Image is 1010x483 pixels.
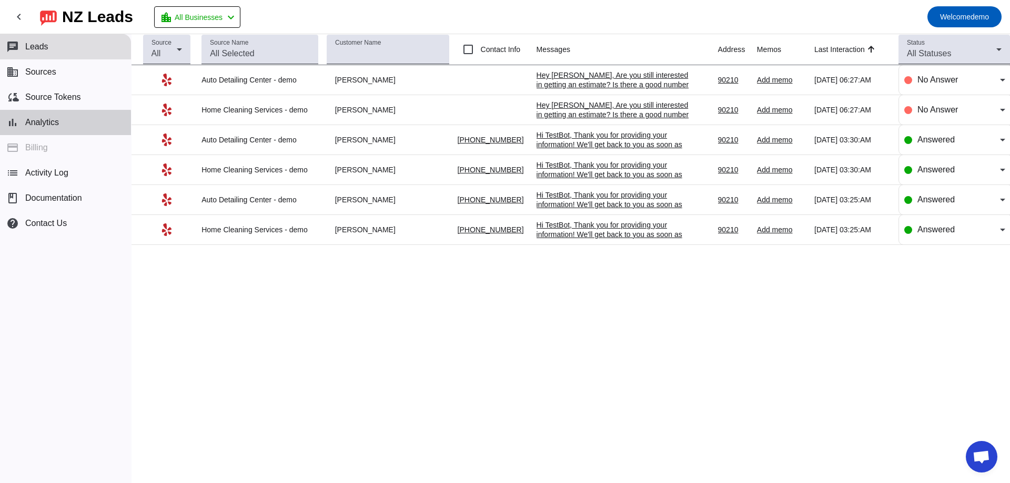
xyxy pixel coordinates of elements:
[940,9,989,24] span: demo
[151,39,171,46] mat-label: Source
[25,67,56,77] span: Sources
[917,75,958,84] span: No Answer
[327,195,449,204] div: [PERSON_NAME]
[210,39,248,46] mat-label: Source Name
[327,75,449,85] div: [PERSON_NAME]
[160,193,173,206] mat-icon: Yelp
[458,166,524,174] a: [PHONE_NUMBER]
[210,47,309,60] input: All Selected
[458,225,524,234] a: [PHONE_NUMBER]
[175,10,223,25] span: All Businesses
[907,39,925,46] mat-label: Status
[160,163,173,176] mat-icon: Yelp
[225,11,237,24] mat-icon: chevron_left
[927,6,1002,27] button: Welcomedemo
[917,195,955,204] span: Answered
[6,116,19,129] mat-icon: bar_chart
[537,70,694,99] div: Hey [PERSON_NAME], Are you still interested in getting an estimate? Is there a good number to rea...
[160,133,173,146] mat-icon: Yelp
[814,165,890,174] div: [DATE] 03:30:AM
[718,34,757,65] th: Address
[458,136,524,144] a: [PHONE_NUMBER]
[814,75,890,85] div: [DATE] 06:27:AM
[537,220,694,258] div: Hi TestBot, Thank you for providing your information! We'll get back to you as soon as possible, ...
[757,34,814,65] th: Memos
[537,34,718,65] th: Messages
[40,8,57,26] img: logo
[6,167,19,179] mat-icon: list
[917,225,955,234] span: Answered
[718,105,749,115] div: 90210
[13,11,25,23] mat-icon: chevron_left
[201,135,318,145] div: Auto Detailing Center - demo
[201,75,318,85] div: Auto Detailing Center - demo
[757,135,806,145] div: Add memo
[25,118,59,127] span: Analytics
[160,104,173,116] mat-icon: Yelp
[6,40,19,53] mat-icon: chat
[757,105,806,115] div: Add memo
[151,49,161,58] span: All
[458,196,524,204] a: [PHONE_NUMBER]
[757,165,806,174] div: Add memo
[718,75,749,85] div: 90210
[6,192,19,204] span: book
[62,9,133,24] div: NZ Leads
[327,105,449,115] div: [PERSON_NAME]
[757,225,806,234] div: Add memo
[335,39,381,46] mat-label: Customer Name
[718,225,749,234] div: 90210
[6,91,19,104] mat-icon: cloud_sync
[201,165,318,174] div: Home Cleaning Services - demo
[25,42,48,52] span: Leads
[814,105,890,115] div: [DATE] 06:27:AM
[940,13,971,21] span: Welcome
[814,135,890,145] div: [DATE] 03:30:AM
[201,195,318,204] div: Auto Detailing Center - demo
[907,49,951,58] span: All Statuses
[537,160,694,198] div: Hi TestBot, Thank you for providing your information! We'll get back to you as soon as possible, ...
[537,130,694,168] div: Hi TestBot, Thank you for providing your information! We'll get back to you as soon as possible, ...
[479,44,521,55] label: Contact Info
[25,219,67,228] span: Contact Us
[201,105,318,115] div: Home Cleaning Services - demo
[814,44,865,55] div: Last Interaction
[757,195,806,204] div: Add memo
[201,225,318,234] div: Home Cleaning Services - demo
[718,165,749,174] div: 90210
[327,225,449,234] div: [PERSON_NAME]
[966,441,997,472] div: Open chat
[917,165,955,174] span: Answered
[160,11,173,24] mat-icon: location_city
[917,105,958,114] span: No Answer
[537,100,694,129] div: Hey [PERSON_NAME], Are you still interested in getting an estimate? Is there a good number to rea...
[6,217,19,230] mat-icon: help
[917,135,955,144] span: Answered
[160,223,173,236] mat-icon: Yelp
[327,165,449,174] div: [PERSON_NAME]
[537,190,694,228] div: Hi TestBot, Thank you for providing your information! We'll get back to you as soon as possible, ...
[25,193,82,203] span: Documentation
[6,66,19,78] mat-icon: business
[160,74,173,86] mat-icon: Yelp
[154,6,240,28] button: All Businesses
[814,195,890,204] div: [DATE] 03:25:AM
[327,135,449,145] div: [PERSON_NAME]
[757,75,806,85] div: Add memo
[814,225,890,234] div: [DATE] 03:25:AM
[25,93,81,102] span: Source Tokens
[25,168,68,178] span: Activity Log
[718,135,749,145] div: 90210
[718,195,749,204] div: 90210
